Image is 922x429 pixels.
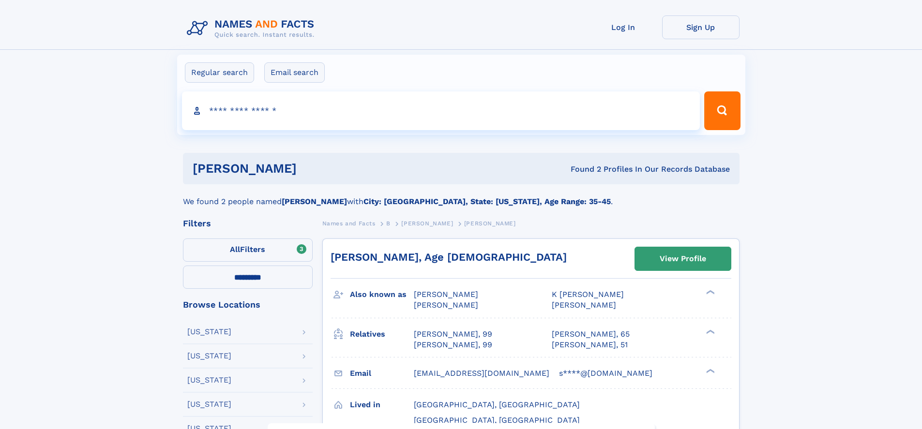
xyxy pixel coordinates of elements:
[552,329,630,340] a: [PERSON_NAME], 65
[414,415,580,425] span: [GEOGRAPHIC_DATA], [GEOGRAPHIC_DATA]
[363,197,611,206] b: City: [GEOGRAPHIC_DATA], State: [US_STATE], Age Range: 35-45
[386,217,391,229] a: B
[401,217,453,229] a: [PERSON_NAME]
[414,329,492,340] a: [PERSON_NAME], 99
[414,300,478,310] span: [PERSON_NAME]
[662,15,740,39] a: Sign Up
[264,62,325,83] label: Email search
[182,91,700,130] input: search input
[183,15,322,42] img: Logo Names and Facts
[322,217,376,229] a: Names and Facts
[350,397,414,413] h3: Lived in
[635,247,731,270] a: View Profile
[183,300,313,309] div: Browse Locations
[187,328,231,336] div: [US_STATE]
[282,197,347,206] b: [PERSON_NAME]
[414,400,580,409] span: [GEOGRAPHIC_DATA], [GEOGRAPHIC_DATA]
[193,163,434,175] h1: [PERSON_NAME]
[434,164,730,175] div: Found 2 Profiles In Our Records Database
[704,91,740,130] button: Search Button
[414,340,492,350] a: [PERSON_NAME], 99
[183,184,740,207] div: We found 2 people named with .
[350,365,414,382] h3: Email
[704,289,715,296] div: ❯
[187,352,231,360] div: [US_STATE]
[401,220,453,227] span: [PERSON_NAME]
[187,376,231,384] div: [US_STATE]
[552,290,624,299] span: K [PERSON_NAME]
[704,368,715,374] div: ❯
[183,238,313,262] label: Filters
[552,300,616,310] span: [PERSON_NAME]
[552,340,628,350] a: [PERSON_NAME], 51
[386,220,391,227] span: B
[187,400,231,408] div: [US_STATE]
[185,62,254,83] label: Regular search
[414,290,478,299] span: [PERSON_NAME]
[464,220,516,227] span: [PERSON_NAME]
[183,219,313,228] div: Filters
[230,245,240,254] span: All
[350,286,414,303] h3: Also known as
[660,248,706,270] div: View Profile
[414,369,549,378] span: [EMAIL_ADDRESS][DOMAIN_NAME]
[331,251,567,263] a: [PERSON_NAME], Age [DEMOGRAPHIC_DATA]
[350,326,414,342] h3: Relatives
[585,15,662,39] a: Log In
[704,328,715,335] div: ❯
